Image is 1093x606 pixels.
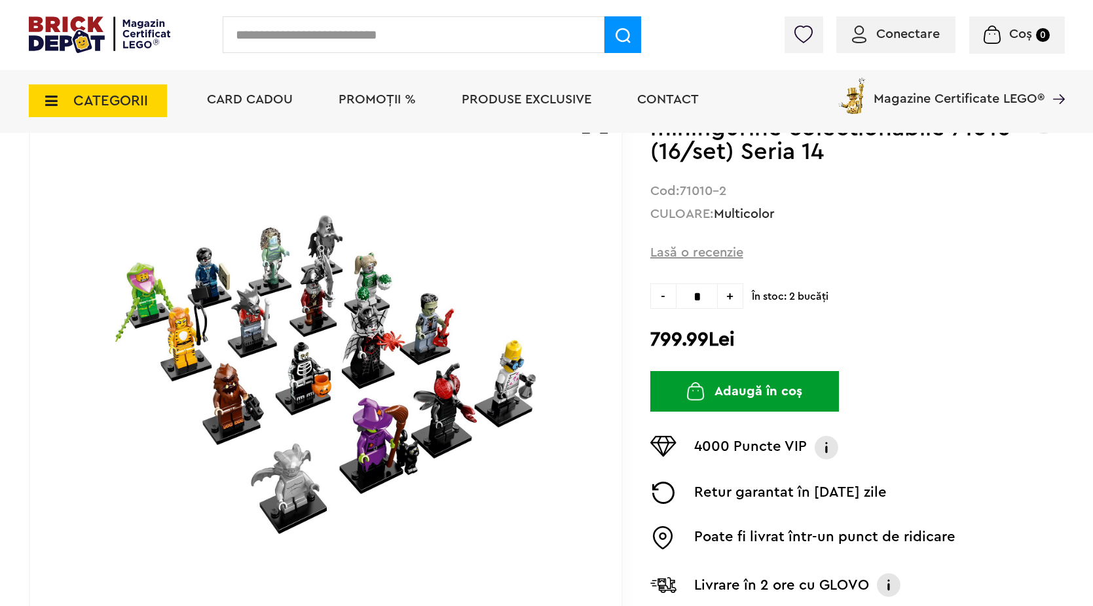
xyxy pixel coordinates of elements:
[694,482,887,504] p: Retur garantat în [DATE] zile
[694,575,869,596] p: Livrare în 2 ore cu GLOVO
[752,283,1065,303] span: În stoc: 2 bucăţi
[1036,28,1050,42] small: 0
[852,27,940,41] a: Conectare
[650,526,676,550] img: Easybox
[694,526,955,550] p: Poate fi livrat într-un punct de ridicare
[1045,75,1065,88] a: Magazine Certificate LEGO®
[207,93,293,106] a: Card Cadou
[650,482,676,504] img: Returnare
[718,283,743,309] span: +
[637,93,699,106] a: Contact
[650,208,1065,221] div: CULOARE:
[813,436,840,459] img: Info VIP
[714,207,775,221] a: Multicolor
[73,94,148,108] span: CATEGORII
[650,328,1065,351] h2: 799.99Lei
[680,185,726,198] strong: 71010-2
[694,436,807,459] p: 4000 Puncte VIP
[650,283,676,309] span: -
[339,93,416,106] a: PROMOȚII %
[462,93,591,106] a: Produse exclusive
[650,436,676,457] img: Puncte VIP
[876,27,940,41] span: Conectare
[650,243,743,262] span: Lasă o recenzie
[650,185,1065,198] div: Cod:
[874,75,1045,105] span: Magazine Certificate LEGO®
[650,371,839,412] button: Adaugă în coș
[876,572,902,598] img: Info livrare cu GLOVO
[115,215,536,535] img: Minifigurine LEGO Set complet minifigurine colectionabile 71010 (16/set) Seria 14
[650,577,676,593] img: Livrare Glovo
[1009,27,1032,41] span: Coș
